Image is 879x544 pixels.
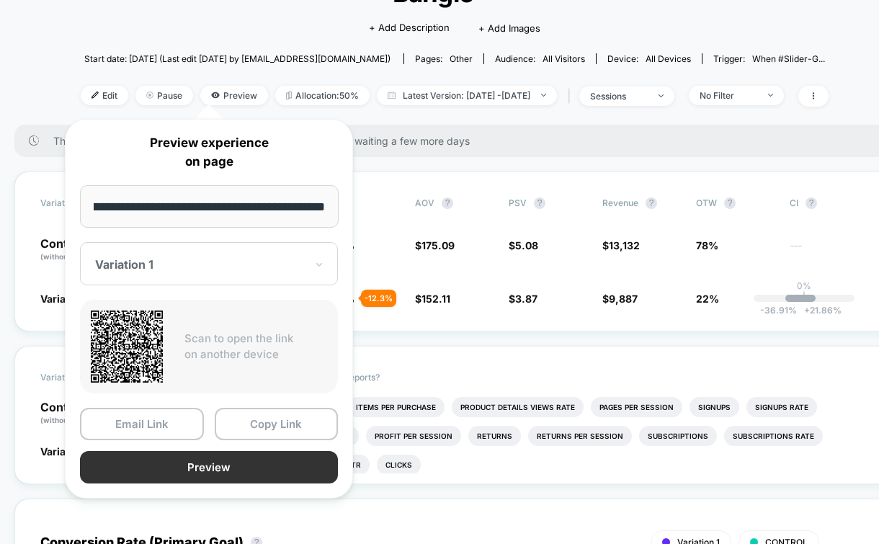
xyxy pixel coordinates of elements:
[40,238,120,262] p: Control
[135,86,193,105] span: Pause
[806,197,817,209] button: ?
[564,86,579,107] span: |
[797,280,811,291] p: 0%
[659,94,664,97] img: end
[609,239,640,251] span: 13,132
[724,426,823,446] li: Subscriptions Rate
[760,305,797,316] span: -36.91 %
[790,197,869,209] span: CI
[509,197,527,208] span: PSV
[200,86,268,105] span: Preview
[541,94,546,97] img: end
[40,252,105,261] span: (without changes)
[421,239,455,251] span: 175.09
[803,291,806,302] p: |
[80,134,338,171] p: Preview experience on page
[184,331,327,363] p: Scan to open the link on another device
[602,293,638,305] span: $
[700,90,757,101] div: No Filter
[215,408,339,440] button: Copy Link
[690,397,739,417] li: Signups
[696,197,775,209] span: OTW
[40,401,131,426] p: Control
[452,397,584,417] li: Product Details Views Rate
[509,239,538,251] span: $
[421,293,450,305] span: 152.11
[92,92,99,99] img: edit
[495,53,585,64] div: Audience:
[724,197,736,209] button: ?
[804,305,810,316] span: +
[415,53,473,64] div: Pages:
[40,293,92,305] span: Variation 1
[53,135,866,147] span: There are still no statistically significant results. We recommend waiting a few more days
[696,239,718,251] span: 78%
[752,53,825,64] span: When #Slider-G...
[797,305,842,316] span: 21.86 %
[534,197,545,209] button: ?
[696,293,719,305] span: 22%
[366,426,461,446] li: Profit Per Session
[80,451,338,483] button: Preview
[450,53,473,64] span: other
[415,197,434,208] span: AOV
[768,94,773,97] img: end
[468,426,521,446] li: Returns
[713,53,825,64] div: Trigger:
[251,372,870,383] p: Would like to see more reports?
[275,86,370,105] span: Allocation: 50%
[146,92,153,99] img: end
[790,241,869,262] span: ---
[40,372,120,383] span: Variation
[609,293,638,305] span: 9,887
[596,53,702,64] span: Device:
[80,408,204,440] button: Email Link
[415,239,455,251] span: $
[40,445,92,458] span: Variation 1
[515,293,537,305] span: 3.87
[543,53,585,64] span: All Visitors
[602,197,638,208] span: Revenue
[602,239,640,251] span: $
[591,397,682,417] li: Pages Per Session
[377,455,421,475] li: Clicks
[442,197,453,209] button: ?
[478,22,540,34] span: + Add Images
[646,53,691,64] span: all devices
[746,397,817,417] li: Signups Rate
[509,293,537,305] span: $
[515,239,538,251] span: 5.08
[590,91,648,102] div: sessions
[40,416,105,424] span: (without changes)
[528,426,632,446] li: Returns Per Session
[369,21,450,35] span: + Add Description
[388,92,396,99] img: calendar
[415,293,450,305] span: $
[639,426,717,446] li: Subscriptions
[347,397,445,417] li: Items Per Purchase
[377,86,557,105] span: Latest Version: [DATE] - [DATE]
[646,197,657,209] button: ?
[40,197,120,209] span: Variation
[286,92,292,99] img: rebalance
[81,86,128,105] span: Edit
[84,53,391,64] span: Start date: [DATE] (Last edit [DATE] by [EMAIL_ADDRESS][DOMAIN_NAME])
[361,290,396,307] div: - 12.3 %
